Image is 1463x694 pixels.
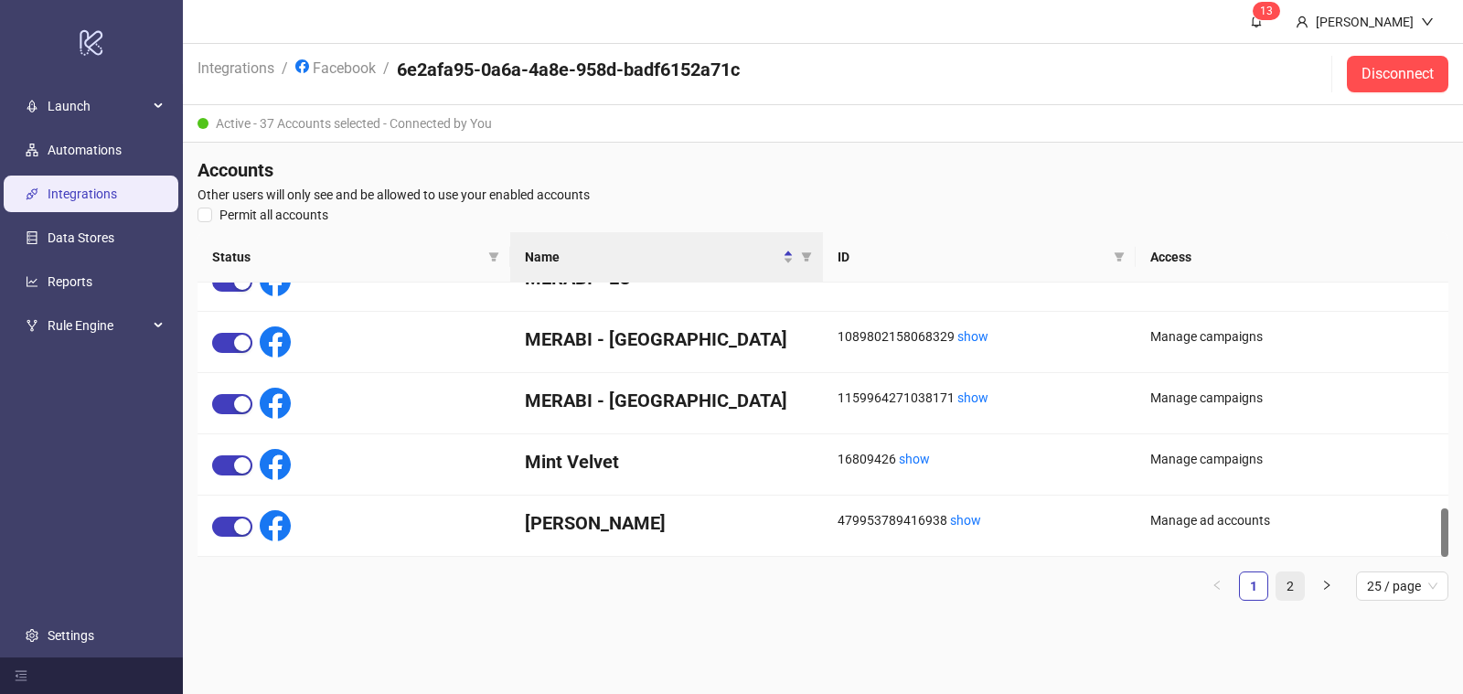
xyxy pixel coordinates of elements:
[1321,580,1332,591] span: right
[1367,572,1437,600] span: 25 / page
[1110,243,1128,271] span: filter
[1150,388,1434,408] div: Manage campaigns
[48,144,122,158] a: Automations
[26,320,38,333] span: fork
[26,101,38,113] span: rocket
[838,449,1121,469] div: 16809426
[950,513,981,528] a: show
[957,329,988,344] a: show
[525,510,808,536] h4: [PERSON_NAME]
[48,628,94,643] a: Settings
[899,452,930,466] a: show
[1240,572,1267,600] a: 1
[1266,5,1273,17] span: 3
[1356,571,1448,601] div: Page Size
[1308,12,1421,32] div: [PERSON_NAME]
[183,105,1463,143] div: Active - 37 Accounts selected - Connected by You
[15,669,27,682] span: menu-fold
[1312,571,1341,601] li: Next Page
[212,247,481,267] span: Status
[838,510,1121,530] div: 479953789416938
[198,157,1448,183] h4: Accounts
[198,185,1448,205] span: Other users will only see and be allowed to use your enabled accounts
[838,388,1121,408] div: 1159964271038171
[1212,580,1223,591] span: left
[48,89,148,125] span: Launch
[1260,5,1266,17] span: 1
[801,251,812,262] span: filter
[1347,56,1448,92] button: Disconnect
[48,275,92,290] a: Reports
[282,57,288,91] li: /
[1136,232,1448,283] th: Access
[1150,510,1434,530] div: Manage ad accounts
[1276,572,1304,600] a: 2
[957,390,988,405] a: show
[510,232,823,283] th: Name
[397,57,740,82] h4: 6e2afa95-0a6a-4a8e-958d-badf6152a71c
[1312,571,1341,601] button: right
[1202,571,1232,601] button: left
[838,247,1106,267] span: ID
[1421,16,1434,28] span: down
[525,449,808,475] h4: Mint Velvet
[48,187,117,202] a: Integrations
[1253,2,1280,20] sup: 13
[194,57,278,77] a: Integrations
[525,388,808,413] h4: MERABI - [GEOGRAPHIC_DATA]
[1250,15,1263,27] span: bell
[525,326,808,352] h4: MERABI - [GEOGRAPHIC_DATA]
[1150,326,1434,347] div: Manage campaigns
[838,326,1121,347] div: 1089802158068329
[1362,66,1434,82] span: Disconnect
[485,243,503,271] span: filter
[797,243,816,271] span: filter
[212,205,336,225] span: Permit all accounts
[1296,16,1308,28] span: user
[1239,571,1268,601] li: 1
[1150,449,1434,469] div: Manage campaigns
[1276,571,1305,601] li: 2
[488,251,499,262] span: filter
[383,57,390,91] li: /
[48,231,114,246] a: Data Stores
[292,57,379,77] a: Facebook
[48,308,148,345] span: Rule Engine
[1202,571,1232,601] li: Previous Page
[1114,251,1125,262] span: filter
[525,247,779,267] span: Name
